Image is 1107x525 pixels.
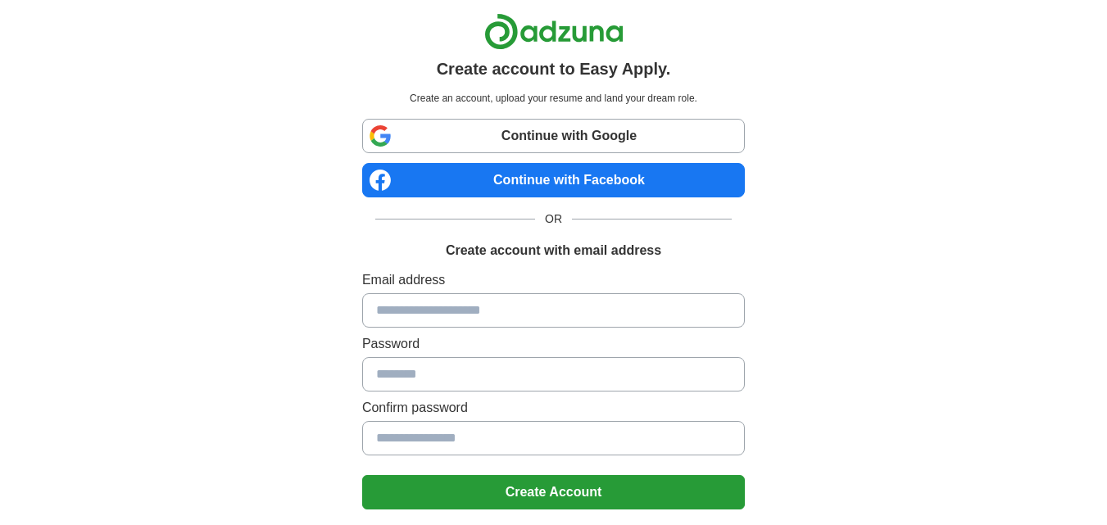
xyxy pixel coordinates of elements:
[362,475,745,509] button: Create Account
[362,119,745,153] a: Continue with Google
[362,334,745,354] label: Password
[362,398,745,418] label: Confirm password
[362,270,745,290] label: Email address
[446,241,661,260] h1: Create account with email address
[484,13,624,50] img: Adzuna logo
[535,210,572,228] span: OR
[365,91,742,106] p: Create an account, upload your resume and land your dream role.
[437,57,671,81] h1: Create account to Easy Apply.
[362,163,745,197] a: Continue with Facebook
